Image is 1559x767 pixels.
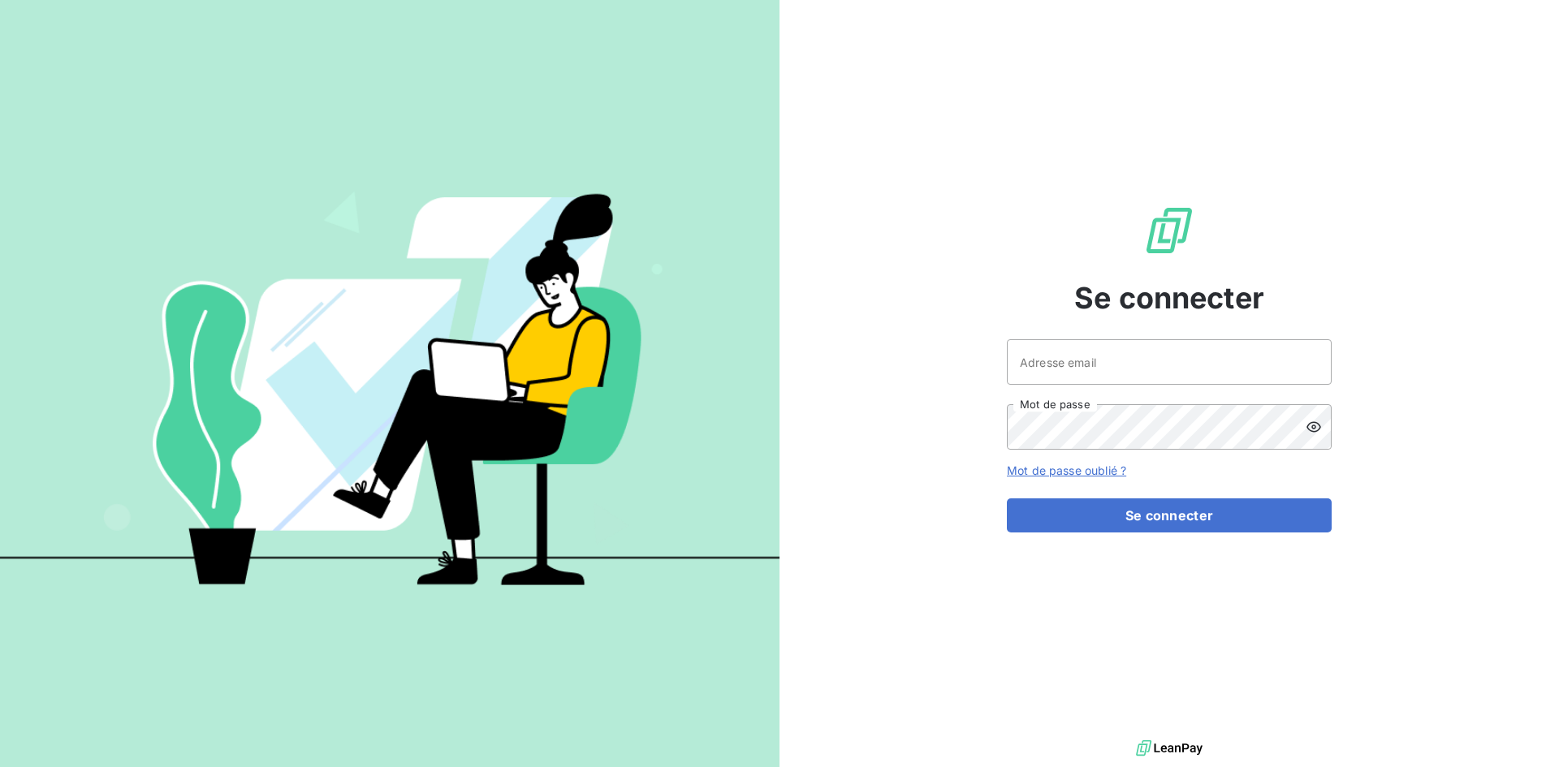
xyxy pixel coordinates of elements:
[1007,463,1126,477] a: Mot de passe oublié ?
[1007,339,1332,385] input: placeholder
[1143,205,1195,256] img: Logo LeanPay
[1074,276,1264,320] span: Se connecter
[1136,736,1203,761] img: logo
[1007,498,1332,532] button: Se connecter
